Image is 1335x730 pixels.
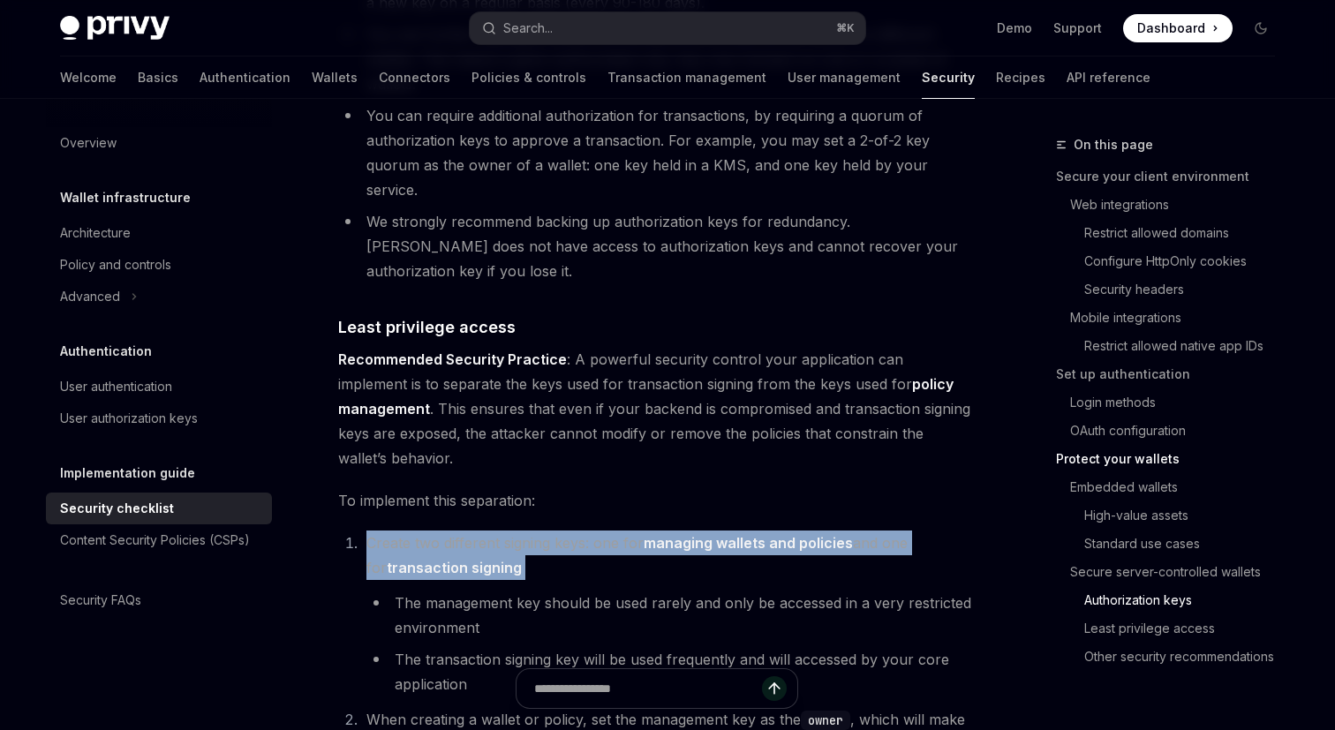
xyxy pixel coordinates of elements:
[503,18,553,39] div: Search...
[60,132,117,154] div: Overview
[1084,332,1289,360] a: Restrict allowed native app IDs
[338,209,975,283] li: We strongly recommend backing up authorization keys for redundancy. [PERSON_NAME] does not have a...
[366,591,975,640] li: The management key should be used rarely and only be accessed in a very restricted environment
[1070,417,1289,445] a: OAuth configuration
[338,315,516,339] span: Least privilege access
[338,347,975,470] span: : A powerful security control your application can implement is to separate the keys used for tra...
[1247,14,1275,42] button: Toggle dark mode
[338,350,567,368] strong: Recommended Security Practice
[1084,614,1289,643] a: Least privilege access
[1070,473,1289,501] a: Embedded wallets
[762,676,787,701] button: Send message
[46,217,272,249] a: Architecture
[200,56,290,99] a: Authentication
[312,56,358,99] a: Wallets
[607,56,766,99] a: Transaction management
[1070,304,1289,332] a: Mobile integrations
[1084,219,1289,247] a: Restrict allowed domains
[60,286,120,307] div: Advanced
[1084,643,1289,671] a: Other security recommendations
[836,21,855,35] span: ⌘ K
[338,488,975,513] span: To implement this separation:
[997,19,1032,37] a: Demo
[387,559,522,576] strong: transaction signing
[46,371,272,403] a: User authentication
[60,498,174,519] div: Security checklist
[366,647,975,696] li: The transaction signing key will be used frequently and will accessed by your core application
[60,530,250,551] div: Content Security Policies (CSPs)
[1070,191,1289,219] a: Web integrations
[60,463,195,484] h5: Implementation guide
[366,534,908,576] span: Create two different signing keys: one for and one for
[1053,19,1102,37] a: Support
[1084,530,1289,558] a: Standard use cases
[1084,247,1289,275] a: Configure HttpOnly cookies
[1056,162,1289,191] a: Secure your client environment
[1084,586,1289,614] a: Authorization keys
[46,249,272,281] a: Policy and controls
[60,222,131,244] div: Architecture
[1123,14,1233,42] a: Dashboard
[46,584,272,616] a: Security FAQs
[1084,501,1289,530] a: High-value assets
[996,56,1045,99] a: Recipes
[1137,19,1205,37] span: Dashboard
[1074,134,1153,155] span: On this page
[1070,558,1289,586] a: Secure server-controlled wallets
[46,403,272,434] a: User authorization keys
[60,408,198,429] div: User authorization keys
[922,56,975,99] a: Security
[1070,388,1289,417] a: Login methods
[470,12,865,44] button: Search...⌘K
[60,187,191,208] h5: Wallet infrastructure
[60,254,171,275] div: Policy and controls
[46,127,272,159] a: Overview
[46,493,272,524] a: Security checklist
[644,534,853,552] strong: managing wallets and policies
[60,56,117,99] a: Welcome
[1056,360,1289,388] a: Set up authentication
[379,56,450,99] a: Connectors
[1056,445,1289,473] a: Protect your wallets
[46,524,272,556] a: Content Security Policies (CSPs)
[1084,275,1289,304] a: Security headers
[1067,56,1150,99] a: API reference
[60,341,152,362] h5: Authentication
[338,103,975,202] li: You can require additional authorization for transactions, by requiring a quorum of authorization...
[138,56,178,99] a: Basics
[471,56,586,99] a: Policies & controls
[60,16,170,41] img: dark logo
[788,56,901,99] a: User management
[60,590,141,611] div: Security FAQs
[60,376,172,397] div: User authentication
